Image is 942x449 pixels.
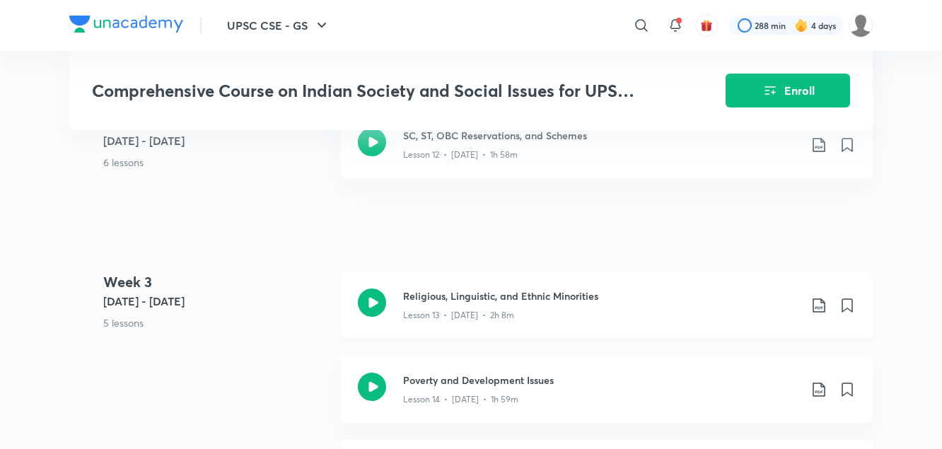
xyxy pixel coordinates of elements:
a: Religious, Linguistic, and Ethnic MinoritiesLesson 13 • [DATE] • 2h 8m [341,272,873,356]
img: streak [794,18,808,33]
a: Company Logo [69,16,183,36]
p: Lesson 12 • [DATE] • 1h 58m [403,148,518,161]
img: avatar [700,19,713,32]
button: avatar [695,14,718,37]
h3: SC, ST, OBC Reservations, and Schemes [403,128,799,143]
h4: Week 3 [103,272,330,293]
a: SC, ST, OBC Reservations, and SchemesLesson 12 • [DATE] • 1h 58m [341,111,873,195]
p: 6 lessons [103,155,330,170]
button: UPSC CSE - GS [219,11,339,40]
h3: Poverty and Development Issues [403,373,799,387]
img: LEKHA [849,13,873,37]
p: Lesson 13 • [DATE] • 2h 8m [403,309,514,322]
h5: [DATE] - [DATE] [103,293,330,310]
p: Lesson 14 • [DATE] • 1h 59m [403,393,518,406]
button: Enroll [726,74,850,107]
img: Company Logo [69,16,183,33]
h3: Religious, Linguistic, and Ethnic Minorities [403,288,799,303]
p: 5 lessons [103,315,330,330]
a: Poverty and Development IssuesLesson 14 • [DATE] • 1h 59m [341,356,873,440]
h3: Comprehensive Course on Indian Society and Social Issues for UPSC CSE - GS [92,81,646,101]
h5: [DATE] - [DATE] [103,132,330,149]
